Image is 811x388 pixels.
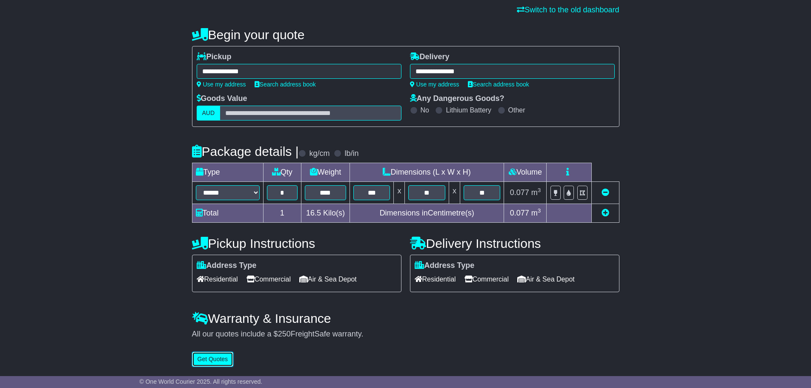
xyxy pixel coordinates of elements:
span: Air & Sea Depot [299,273,357,286]
label: No [421,106,429,114]
a: Use my address [410,81,459,88]
a: Add new item [602,209,609,217]
h4: Warranty & Insurance [192,311,619,325]
h4: Package details | [192,144,299,158]
span: m [531,209,541,217]
span: 250 [278,330,291,338]
td: Volume [504,163,547,182]
h4: Begin your quote [192,28,619,42]
td: 1 [263,204,301,223]
td: x [394,182,405,204]
a: Search address book [255,81,316,88]
td: Qty [263,163,301,182]
label: Delivery [410,52,450,62]
label: Pickup [197,52,232,62]
span: Air & Sea Depot [517,273,575,286]
td: Type [192,163,263,182]
span: Commercial [246,273,291,286]
sup: 3 [538,187,541,193]
div: All our quotes include a $ FreightSafe warranty. [192,330,619,339]
span: 16.5 [306,209,321,217]
label: Address Type [197,261,257,270]
td: Dimensions (L x W x H) [350,163,504,182]
span: © One World Courier 2025. All rights reserved. [140,378,263,385]
label: Other [508,106,525,114]
label: Goods Value [197,94,247,103]
h4: Delivery Instructions [410,236,619,250]
a: Remove this item [602,188,609,197]
label: Lithium Battery [446,106,491,114]
span: Commercial [464,273,509,286]
a: Switch to the old dashboard [517,6,619,14]
td: Dimensions in Centimetre(s) [350,204,504,223]
a: Search address book [468,81,529,88]
td: Weight [301,163,350,182]
label: Address Type [415,261,475,270]
span: Residential [415,273,456,286]
h4: Pickup Instructions [192,236,401,250]
td: x [449,182,460,204]
span: 0.077 [510,188,529,197]
span: 0.077 [510,209,529,217]
label: Any Dangerous Goods? [410,94,504,103]
label: AUD [197,106,221,121]
label: kg/cm [309,149,330,158]
label: lb/in [344,149,358,158]
td: Total [192,204,263,223]
sup: 3 [538,207,541,214]
button: Get Quotes [192,352,234,367]
a: Use my address [197,81,246,88]
td: Kilo(s) [301,204,350,223]
span: m [531,188,541,197]
span: Residential [197,273,238,286]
